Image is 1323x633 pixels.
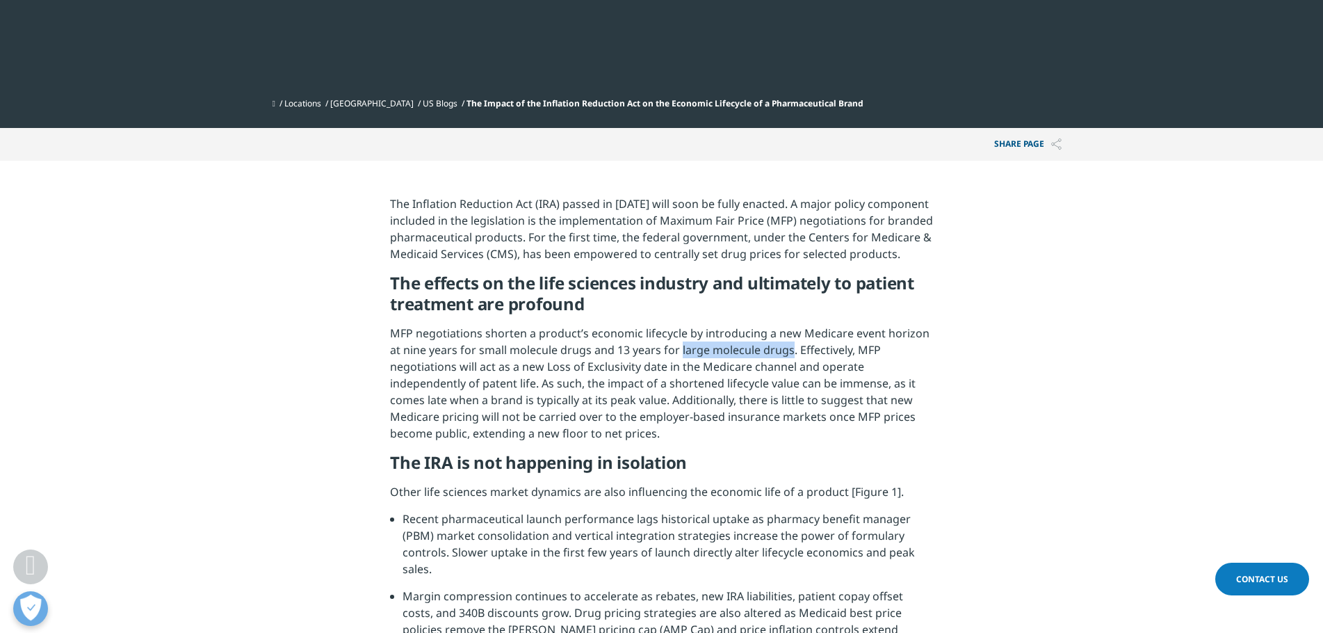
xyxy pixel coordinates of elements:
[390,325,933,452] p: MFP negotiations shorten a product’s economic lifecycle by introducing a new Medicare event horiz...
[403,511,933,588] li: Recent pharmaceutical launch performance lags historical uptake as pharmacy benefit manager (PBM)...
[390,452,933,483] h5: The IRA is not happening in isolation
[390,273,933,325] h5: The effects on the life sciences industry and ultimately to patient treatment are profound
[1051,138,1062,150] img: Share PAGE
[984,128,1072,161] button: Share PAGEShare PAGE
[390,195,933,273] p: The Inflation Reduction Act (IRA) passed in [DATE] will soon be fully enacted. A major policy com...
[1236,573,1288,585] span: Contact Us
[13,591,48,626] button: Open Preferences
[1215,563,1309,595] a: Contact Us
[330,97,414,109] a: [GEOGRAPHIC_DATA]
[284,97,321,109] a: Locations
[423,97,457,109] a: US Blogs
[984,128,1072,161] p: Share PAGE
[466,97,863,109] span: The Impact of the Inflation Reduction Act on the Economic Lifecycle of a Pharmaceutical Brand
[390,483,933,511] p: Other life sciences market dynamics are also influencing the economic life of a product [Figure 1].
